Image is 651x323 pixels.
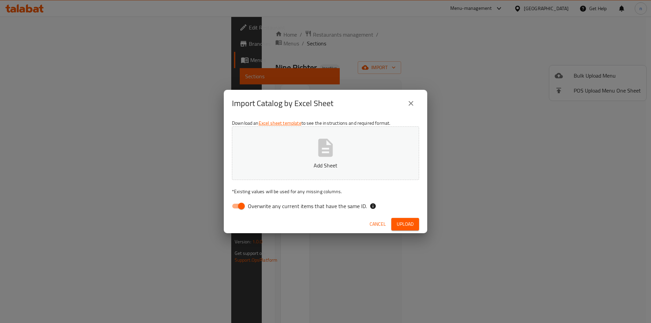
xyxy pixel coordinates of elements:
span: Upload [397,220,414,228]
span: Cancel [370,220,386,228]
a: Excel sheet template [259,119,301,127]
button: Add Sheet [232,126,419,180]
button: Upload [391,218,419,230]
button: Cancel [367,218,389,230]
button: close [403,95,419,112]
p: Existing values will be used for any missing columns. [232,188,419,195]
p: Add Sheet [242,161,409,169]
span: Overwrite any current items that have the same ID. [248,202,367,210]
svg: If the overwrite option isn't selected, then the items that match an existing ID will be ignored ... [370,203,376,209]
div: Download an to see the instructions and required format. [224,117,427,215]
h2: Import Catalog by Excel Sheet [232,98,333,109]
